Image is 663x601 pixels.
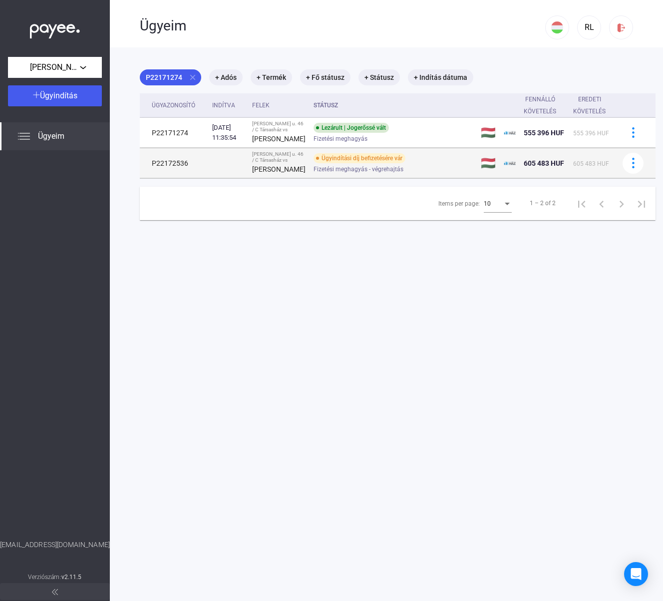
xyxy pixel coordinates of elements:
span: 555 396 HUF [524,129,564,137]
mat-chip: + Státusz [358,69,400,85]
div: Eredeti követelés [573,93,615,117]
div: Ügyazonosító [152,99,195,111]
div: Items per page: [438,198,480,210]
span: 605 483 HUF [524,159,564,167]
div: [PERSON_NAME] u. 46 / C Társasház vs [252,151,306,163]
div: Ügyindítási díj befizetésére vár [314,153,405,163]
mat-chip: + Adós [209,69,243,85]
div: Open Intercom Messenger [624,562,648,586]
button: more-blue [623,122,644,143]
div: RL [581,21,598,33]
mat-chip: + Termék [251,69,292,85]
div: Indítva [212,99,235,111]
button: Last page [632,193,652,213]
strong: v2.11.5 [61,574,82,581]
mat-chip: + Indítás dátuma [408,69,473,85]
img: arrow-double-left-grey.svg [52,589,58,595]
div: Felek [252,99,306,111]
img: logout-red [616,22,627,33]
span: Fizetési meghagyás - végrehajtás [314,163,403,175]
button: Ügyindítás [8,85,102,106]
img: white-payee-white-dot.svg [30,18,80,39]
span: Ügyindítás [40,91,77,100]
img: more-blue [628,158,639,168]
div: Ügyeim [140,17,545,34]
span: Fizetési meghagyás [314,133,367,145]
strong: [PERSON_NAME] [252,165,306,173]
div: [DATE] 11:35:54 [212,123,244,143]
div: Ügyazonosító [152,99,204,111]
button: HU [545,15,569,39]
img: list.svg [18,130,30,142]
td: 🇭🇺 [477,148,500,178]
span: 605 483 HUF [573,160,609,167]
span: 555 396 HUF [573,130,609,137]
td: P22172536 [140,148,208,178]
strong: [PERSON_NAME] [252,135,306,143]
th: Státusz [310,93,477,118]
mat-chip: + Fő státusz [300,69,350,85]
img: ehaz-mini [504,157,516,169]
span: [PERSON_NAME] u. 46 / C Társasház [30,61,80,73]
button: Next page [612,193,632,213]
mat-select: Items per page: [484,197,512,209]
img: more-blue [628,127,639,138]
div: Fennálló követelés [524,93,556,117]
button: Previous page [592,193,612,213]
span: 10 [484,200,491,207]
button: logout-red [609,15,633,39]
div: 1 – 2 of 2 [530,197,556,209]
mat-chip: P22171274 [140,69,201,85]
span: Ügyeim [38,130,64,142]
td: P22171274 [140,118,208,148]
div: Eredeti követelés [573,93,606,117]
div: Felek [252,99,270,111]
button: more-blue [623,153,644,174]
div: [PERSON_NAME] u. 46 / C Társasház vs [252,121,306,133]
div: Indítva [212,99,244,111]
button: [PERSON_NAME] u. 46 / C Társasház [8,57,102,78]
button: RL [577,15,601,39]
div: Lezárult | Jogerőssé vált [314,123,389,133]
img: HU [551,21,563,33]
img: ehaz-mini [504,127,516,139]
td: 🇭🇺 [477,118,500,148]
img: plus-white.svg [33,91,40,98]
mat-icon: close [188,73,197,82]
div: Fennálló követelés [524,93,565,117]
button: First page [572,193,592,213]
